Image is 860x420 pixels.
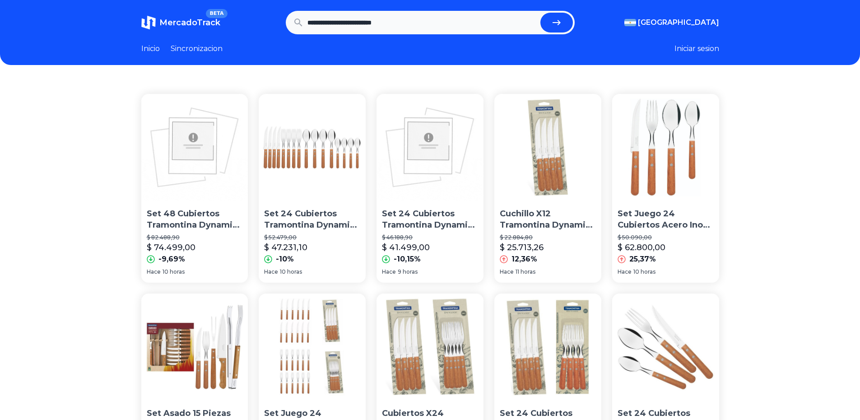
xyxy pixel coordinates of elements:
img: Set 24 Cubiertos Tramontina Dynamic Mango Madera Acero Inox [612,294,719,401]
p: -10,15% [394,254,421,265]
a: Sincronizacion [171,43,223,54]
a: Set 24 Cubiertos Tramontina Dynamic Mango Madera Acero InoxSet 24 Cubiertos Tramontina Dynamic Ma... [377,94,483,283]
p: Set 24 Cubiertos Tramontina Dynamic Mango [PERSON_NAME] Oferta [264,208,360,231]
img: Cubiertos X24 Tramontina Dynamic Acero 12 Cuchillos Tenedor [377,294,483,401]
a: Cuchillo X12 Tramontina Dynamic Acero Mango Madera CubiertosCuchillo X12 Tramontina Dynamic Acero... [494,94,601,283]
img: Set Juego 24 Cubiertos Acero Inox Asado Dynamic Tramontina [612,94,719,201]
a: MercadoTrackBETA [141,15,220,30]
p: $ 82.488,90 [147,234,243,241]
span: 11 horas [516,268,535,275]
p: $ 47.231,10 [264,241,307,254]
p: -9,69% [158,254,185,265]
p: $ 22.884,80 [500,234,596,241]
p: Set Juego 24 Cubiertos Acero Inox Asado Dynamic Tramontina [618,208,714,231]
p: Set 24 Cubiertos Tramontina Dynamic Mango Madera Acero Inox [382,208,478,231]
button: [GEOGRAPHIC_DATA] [624,17,719,28]
p: $ 50.090,00 [618,234,714,241]
span: Hace [264,268,278,275]
span: Hace [382,268,396,275]
p: Set 48 Cubiertos Tramontina Dynamic Mango [PERSON_NAME] Oferta [147,208,243,231]
p: Cuchillo X12 Tramontina Dynamic Acero Mango Madera Cubiertos [500,208,596,231]
a: Inicio [141,43,160,54]
img: MercadoTrack [141,15,156,30]
img: Argentina [624,19,636,26]
p: $ 46.188,90 [382,234,478,241]
span: BETA [206,9,227,18]
p: -10% [276,254,294,265]
span: Hace [147,268,161,275]
a: Set 24 Cubiertos Tramontina Dynamic Mango De Madera OfertaSet 24 Cubiertos Tramontina Dynamic Man... [259,94,366,283]
img: Set 48 Cubiertos Tramontina Dynamic Mango De Madera Oferta [141,94,248,201]
a: Set Juego 24 Cubiertos Acero Inox Asado Dynamic TramontinaSet Juego 24 Cubiertos Acero Inox Asado... [612,94,719,283]
span: 10 horas [163,268,185,275]
img: Set Asado 15 Piezas Cubiertos Tramontina Dynamic Churrasco [141,294,248,401]
span: 9 horas [398,268,418,275]
p: $ 52.479,00 [264,234,360,241]
span: Hace [618,268,632,275]
p: $ 62.800,00 [618,241,665,254]
a: Set 48 Cubiertos Tramontina Dynamic Mango De Madera OfertaSet 48 Cubiertos Tramontina Dynamic Man... [141,94,248,283]
span: 10 horas [633,268,655,275]
p: $ 74.499,00 [147,241,195,254]
img: Set 24 Cubiertos Tramontina Dynamic Mango De Madera Oferta [494,294,601,401]
p: $ 25.713,26 [500,241,544,254]
img: Set 24 Cubiertos Tramontina Dynamic Mango Madera Acero Inox [377,94,483,201]
p: $ 41.499,00 [382,241,430,254]
span: [GEOGRAPHIC_DATA] [638,17,719,28]
img: Cuchillo X12 Tramontina Dynamic Acero Mango Madera Cubiertos [494,94,601,201]
img: Set 24 Cubiertos Tramontina Dynamic Mango De Madera Oferta [259,94,366,201]
span: MercadoTrack [159,18,220,28]
img: Set Juego 24 Cubiertos Acero Inox Asado Dynamic Tramontina [259,294,366,401]
span: 10 horas [280,268,302,275]
p: 25,37% [629,254,656,265]
span: Hace [500,268,514,275]
p: 12,36% [511,254,537,265]
button: Iniciar sesion [674,43,719,54]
